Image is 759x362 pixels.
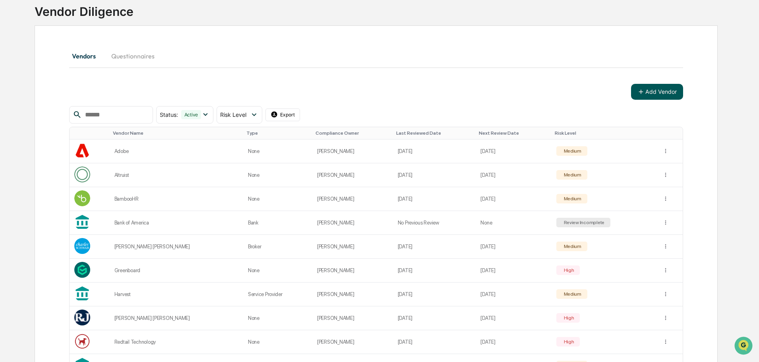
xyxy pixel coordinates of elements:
[562,244,581,249] div: Medium
[74,190,90,206] img: Vendor Logo
[54,138,102,152] a: 🗄️Attestations
[479,130,548,136] div: Toggle SortBy
[393,306,476,330] td: [DATE]
[243,283,312,306] td: Service Provider
[5,138,54,152] a: 🖐️Preclearance
[5,153,53,167] a: 🔎Data Lookup
[8,17,145,29] p: How can we help?
[8,157,14,163] div: 🔎
[476,139,551,163] td: [DATE]
[220,111,246,118] span: Risk Level
[312,235,393,259] td: [PERSON_NAME]
[76,130,106,136] div: Toggle SortBy
[114,148,238,154] div: Adobe
[114,220,238,226] div: Bank of America
[74,333,90,349] img: Vendor Logo
[393,235,476,259] td: [DATE]
[312,259,393,283] td: [PERSON_NAME]
[734,336,755,357] iframe: Open customer support
[74,166,90,182] img: Vendor Logo
[312,163,393,187] td: [PERSON_NAME]
[664,130,680,136] div: Toggle SortBy
[562,196,581,201] div: Medium
[476,187,551,211] td: [DATE]
[312,306,393,330] td: [PERSON_NAME]
[312,211,393,235] td: [PERSON_NAME]
[105,46,161,66] button: Questionnaires
[562,291,581,297] div: Medium
[160,111,178,118] span: Status :
[243,163,312,187] td: None
[393,211,476,235] td: No Previous Review
[243,139,312,163] td: None
[74,310,90,325] img: Vendor Logo
[476,211,551,235] td: None
[393,259,476,283] td: [DATE]
[69,46,683,66] div: secondary tabs example
[113,130,240,136] div: Toggle SortBy
[476,235,551,259] td: [DATE]
[69,46,105,66] button: Vendors
[265,108,300,121] button: Export
[243,259,312,283] td: None
[123,87,145,96] button: See all
[66,108,69,114] span: •
[562,267,574,273] div: High
[58,142,64,148] div: 🗄️
[70,108,87,114] span: [DATE]
[476,259,551,283] td: [DATE]
[79,176,96,182] span: Pylon
[562,339,574,345] div: High
[246,130,309,136] div: Toggle SortBy
[243,211,312,235] td: Bank
[8,142,14,148] div: 🖐️
[476,330,551,354] td: [DATE]
[114,315,238,321] div: [PERSON_NAME] [PERSON_NAME]
[66,141,99,149] span: Attestations
[243,235,312,259] td: Broker
[393,330,476,354] td: [DATE]
[135,63,145,73] button: Start new chat
[631,84,683,100] button: Add Vendor
[16,141,51,149] span: Preclearance
[312,139,393,163] td: [PERSON_NAME]
[393,187,476,211] td: [DATE]
[74,262,90,278] img: Vendor Logo
[36,69,109,75] div: We're available if you need us!
[56,175,96,182] a: Powered byPylon
[243,330,312,354] td: None
[114,339,238,345] div: Redtail Technology
[114,244,238,250] div: [PERSON_NAME] [PERSON_NAME]
[114,196,238,202] div: BambooHR
[396,130,473,136] div: Toggle SortBy
[555,130,655,136] div: Toggle SortBy
[114,267,238,273] div: Greenboard
[243,306,312,330] td: None
[476,163,551,187] td: [DATE]
[8,88,53,95] div: Past conversations
[562,172,581,178] div: Medium
[393,139,476,163] td: [DATE]
[562,148,581,154] div: Medium
[74,238,90,254] img: Vendor Logo
[16,156,50,164] span: Data Lookup
[316,130,390,136] div: Toggle SortBy
[17,61,31,75] img: 8933085812038_c878075ebb4cc5468115_72.jpg
[114,291,238,297] div: Harvest
[243,187,312,211] td: None
[181,110,201,119] div: Active
[476,283,551,306] td: [DATE]
[312,187,393,211] td: [PERSON_NAME]
[393,163,476,187] td: [DATE]
[114,172,238,178] div: Altruist
[36,61,130,69] div: Start new chat
[8,101,21,113] img: Jordan Ford
[393,283,476,306] td: [DATE]
[562,315,574,321] div: High
[74,143,90,159] img: Vendor Logo
[312,283,393,306] td: [PERSON_NAME]
[25,108,64,114] span: [PERSON_NAME]
[562,220,605,225] div: Review Incomplete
